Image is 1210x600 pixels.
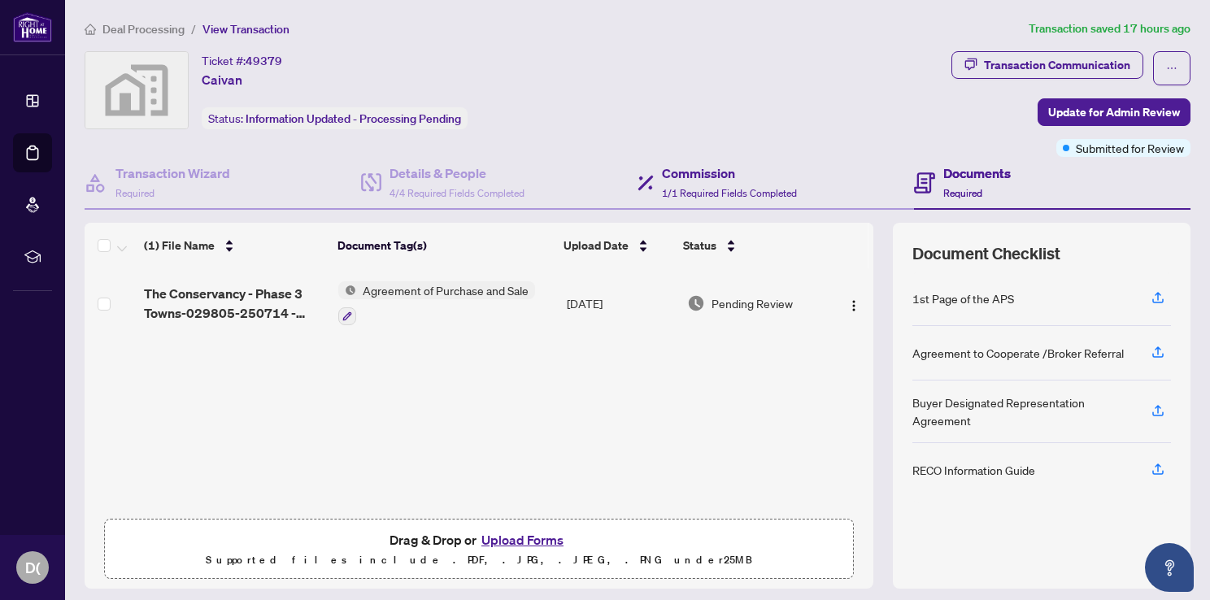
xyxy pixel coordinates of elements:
span: Caivan [202,70,242,89]
h4: Transaction Wizard [115,163,230,183]
span: Drag & Drop or [390,529,568,550]
button: Transaction Communication [951,51,1143,79]
button: Logo [841,290,867,316]
span: Document Checklist [912,242,1060,265]
span: Information Updated - Processing Pending [246,111,461,126]
div: Ticket #: [202,51,282,70]
span: Drag & Drop orUpload FormsSupported files include .PDF, .JPG, .JPEG, .PNG under25MB [105,520,853,580]
article: Transaction saved 17 hours ago [1029,20,1190,38]
span: ellipsis [1166,63,1177,74]
span: Pending Review [712,294,793,312]
span: The Conservancy - Phase 3 Towns-029805-250714 - [GEOGRAPHIC_DATA] APS Master Template OHB_Increas... [144,284,325,323]
span: View Transaction [202,22,289,37]
li: / [191,20,196,38]
span: (1) File Name [144,237,215,254]
h4: Details & People [390,163,524,183]
img: logo [13,12,52,42]
div: Transaction Communication [984,52,1130,78]
img: Logo [847,299,860,312]
span: 49379 [246,54,282,68]
span: Update for Admin Review [1048,99,1180,125]
img: Document Status [687,294,705,312]
div: 1st Page of the APS [912,289,1014,307]
h4: Documents [943,163,1011,183]
span: Submitted for Review [1076,139,1184,157]
span: Deal Processing [102,22,185,37]
th: Document Tag(s) [331,223,557,268]
span: 4/4 Required Fields Completed [390,187,524,199]
img: svg%3e [85,52,188,128]
div: Agreement to Cooperate /Broker Referral [912,344,1124,362]
div: RECO Information Guide [912,461,1035,479]
td: [DATE] [560,268,681,338]
th: Upload Date [557,223,677,268]
div: Buyer Designated Representation Agreement [912,393,1132,429]
button: Upload Forms [477,529,568,550]
span: Agreement of Purchase and Sale [356,281,535,299]
span: D( [25,556,41,579]
th: (1) File Name [137,223,331,268]
button: Open asap [1145,543,1194,592]
h4: Commission [662,163,797,183]
span: 1/1 Required Fields Completed [662,187,797,199]
p: Supported files include .PDF, .JPG, .JPEG, .PNG under 25 MB [115,550,843,570]
span: Upload Date [564,237,629,254]
img: Status Icon [338,281,356,299]
span: home [85,24,96,35]
div: Status: [202,107,468,129]
span: Required [943,187,982,199]
button: Update for Admin Review [1038,98,1190,126]
span: Status [683,237,716,254]
th: Status [677,223,826,268]
button: Status IconAgreement of Purchase and Sale [338,281,535,325]
span: Required [115,187,155,199]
